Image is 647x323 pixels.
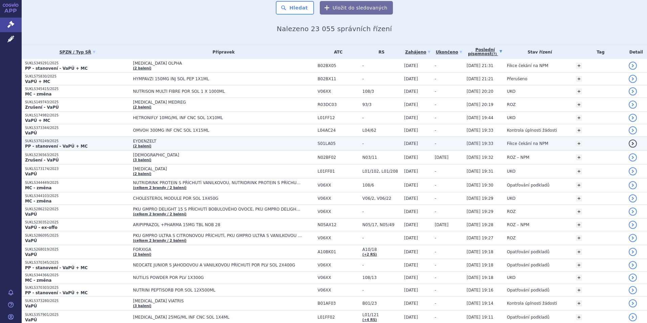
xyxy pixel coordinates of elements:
span: FORXIGA [133,247,302,252]
a: (3 balení) [133,158,151,162]
span: [DATE] 19:16 [467,288,493,293]
a: + [576,182,582,188]
a: SPZN / Typ SŘ [25,47,130,57]
a: + [576,102,582,108]
span: EYDENZELT [133,139,302,144]
span: - [435,183,436,188]
span: [DATE] [404,288,418,293]
a: detail [629,181,637,189]
span: [DATE] [404,63,418,68]
a: detail [629,153,637,161]
span: 93/3 [362,102,401,107]
span: V06XX [318,183,359,188]
span: - [435,102,436,107]
span: A10/18 [362,247,401,252]
span: [DATE] [404,315,418,320]
span: Opatřování podkladů [507,315,550,320]
strong: PP - stanovení - VaPÚ + MC [25,290,88,295]
span: PKU GMPRO DELIGHT 15 S PŘÍCHUTÍ BOBULOVÉHO OVOCE, PKU GMPRO DELIGHT 15 S PŘÍCHUTÍ TROPICKÉHO OVOCE [133,207,302,212]
a: detail [629,139,637,148]
strong: VaPÚ + MC [25,118,50,123]
a: + [576,262,582,268]
p: SUKLS75830/2025 [25,74,130,79]
strong: PP - stanovení - VaPÚ + MC [25,66,88,71]
span: L04AC24 [318,128,359,133]
span: [DATE] [404,141,418,146]
strong: VaPÚ + MC [25,79,50,84]
span: ARIPIPRAZOL +PHARMA 15MG TBL NOB 28 [133,222,302,227]
span: - [435,236,436,240]
p: SUKLS230352/2025 [25,220,130,225]
p: SUKLS370249/2025 [25,139,130,144]
a: detail [629,299,637,307]
span: NUTRIDRINK PROTEIN S PŘÍCHUTÍ VANILKOVOU, NUTRIDRINK PROTEIN S PŘÍCHUTÍ ČOKOLÁDOVOU [133,180,302,185]
span: [DATE] 19:30 [467,183,493,188]
span: [DATE] [404,77,418,81]
span: - [435,275,436,280]
p: SUKLS236563/2025 [25,153,130,157]
a: detail [629,75,637,83]
span: [DATE] 19:31 [467,169,493,174]
span: NEOCATE JUNIOR S JAHODOVOU A VANILKOVOU PŘÍCHUTÍ POR PLV SOL 2X400G [133,263,302,267]
a: + [576,300,582,306]
p: SUKLS174982/2025 [25,113,130,118]
span: HETRONIFLY 10MG/ML INF CNC SOL 1X10ML [133,115,302,120]
a: + [576,127,582,133]
span: [DATE] 19:27 [467,236,493,240]
span: - [362,141,401,146]
span: - [435,128,436,133]
span: [DATE] 20:19 [467,102,493,107]
button: Uložit do sledovaných [320,1,393,15]
th: RS [359,45,401,59]
button: Hledat [276,1,314,15]
span: [DATE] 19:44 [467,115,493,120]
span: N03/11 [362,155,401,160]
p: SUKLS370345/2025 [25,260,130,265]
strong: PP - stanovení - VaPÚ + MC [25,144,88,149]
a: (3 balení) [133,304,151,308]
a: + [576,76,582,82]
strong: Zrušení - VaPÚ [25,158,59,163]
span: ROZ – NPM [507,155,529,160]
span: [DATE] [404,102,418,107]
span: PKU GMPRO ULTRA S CITRONOVOU PŘÍCHUTÍ, PKU GMPRO ULTRA S VANILKOVOU PŘÍCHUTÍ [133,233,302,238]
a: (+2 RS) [362,253,377,256]
span: [DATE] 21:21 [467,77,493,81]
span: B01AF03 [318,301,359,306]
span: - [435,77,436,81]
span: - [362,115,401,120]
span: 108/3 [362,89,401,94]
a: + [576,275,582,281]
a: + [576,168,582,174]
span: ROZ – NPM [507,222,529,227]
abbr: (?) [492,52,497,56]
span: - [435,196,436,201]
span: - [435,263,436,267]
span: UKO [507,89,515,94]
a: (2 balení) [133,253,151,256]
strong: VaPÚ [25,131,37,135]
span: [DATE] 19:29 [467,209,493,214]
a: + [576,287,582,293]
span: UKO [507,115,515,120]
span: - [435,169,436,174]
a: (+4 RS) [362,318,377,322]
span: - [362,236,401,240]
span: HYMPAVZI 150MG INJ SOL PEP 1X1ML [133,77,302,81]
a: Ukončeno [435,47,463,57]
span: Opatřování podkladů [507,250,550,254]
th: Stav řízení [504,45,573,59]
a: detail [629,208,637,216]
span: NUTRINI PEPTISORB POR SOL 12X500ML [133,288,302,293]
strong: Zrušení - VaPÚ [25,105,59,110]
span: - [435,250,436,254]
span: - [362,288,401,293]
span: L01FF01 [318,169,359,174]
span: [DATE] [404,115,418,120]
a: + [576,195,582,201]
span: - [362,263,401,267]
strong: PP - stanovení - VaPÚ + MC [25,265,88,270]
span: - [435,115,436,120]
p: SUKLS344103/2025 [25,194,130,198]
span: B02BX11 [318,77,359,81]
